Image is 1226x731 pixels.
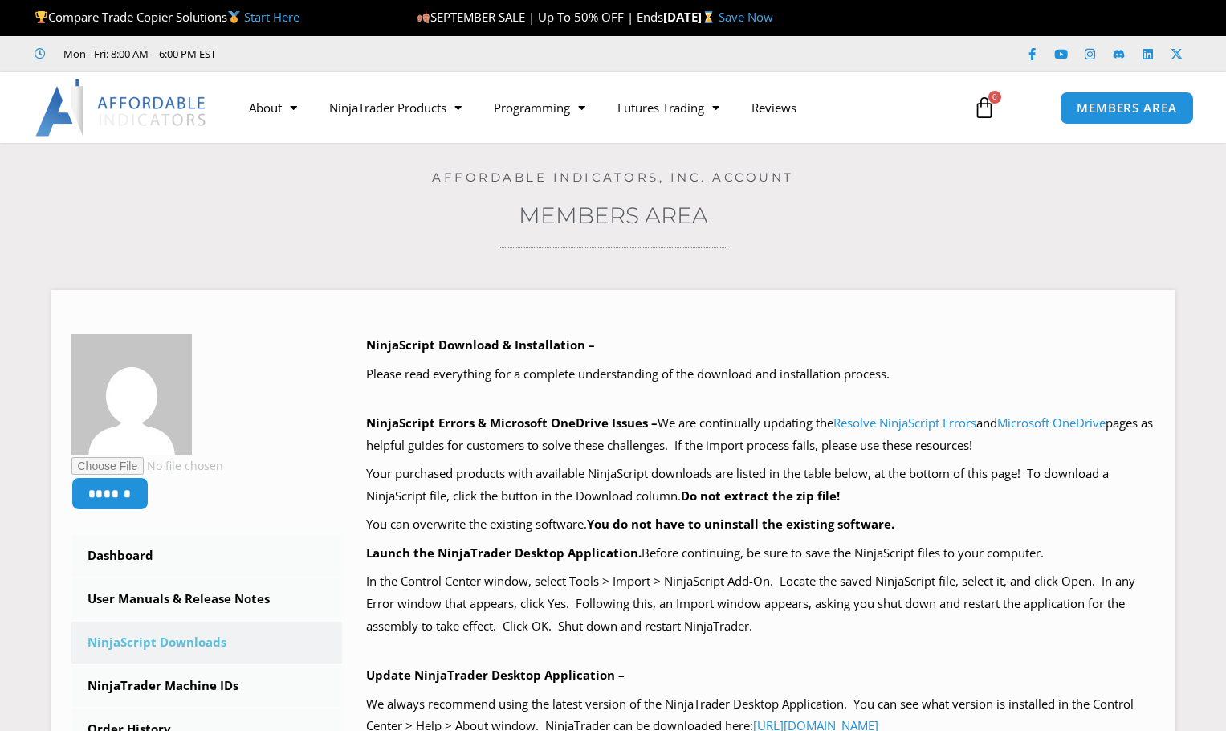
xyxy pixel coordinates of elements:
a: Resolve NinjaScript Errors [833,415,976,431]
b: You do not have to uninstall the existing software. [587,516,894,532]
a: NinjaScript Downloads [71,622,343,664]
p: Before continuing, be sure to save the NinjaScript files to your computer. [366,542,1155,565]
img: 4dbc1f6388f8b723111eb6ed0f39a24c33d6c48878821f668ecec99c67a673f9 [71,334,192,455]
a: NinjaTrader Products [313,89,478,126]
a: Microsoft OneDrive [997,415,1106,431]
a: Members Area [519,202,708,229]
a: Affordable Indicators, Inc. Account [432,169,794,185]
img: 🍂 [417,11,430,23]
nav: Menu [233,89,956,126]
img: LogoAI | Affordable Indicators – NinjaTrader [35,79,208,137]
b: NinjaScript Errors & Microsoft OneDrive Issues – [366,415,658,431]
span: Mon - Fri: 8:00 AM – 6:00 PM EST [59,44,216,63]
iframe: Customer reviews powered by Trustpilot [238,46,479,62]
a: Futures Trading [601,89,735,126]
a: Dashboard [71,535,343,577]
span: MEMBERS AREA [1077,102,1177,114]
b: NinjaScript Download & Installation – [366,337,595,353]
img: ⌛ [703,11,715,23]
p: We are continually updating the and pages as helpful guides for customers to solve these challeng... [366,412,1155,457]
p: In the Control Center window, select Tools > Import > NinjaScript Add-On. Locate the saved NinjaS... [366,570,1155,638]
img: 🥇 [228,11,240,23]
a: About [233,89,313,126]
p: Your purchased products with available NinjaScript downloads are listed in the table below, at th... [366,463,1155,508]
b: Update NinjaTrader Desktop Application – [366,667,625,683]
a: Reviews [735,89,813,126]
img: 🏆 [35,11,47,23]
a: NinjaTrader Machine IDs [71,665,343,707]
a: Programming [478,89,601,126]
a: Start Here [244,9,299,25]
p: Please read everything for a complete understanding of the download and installation process. [366,363,1155,386]
b: Launch the NinjaTrader Desktop Application. [366,545,642,561]
a: Save Now [719,9,773,25]
span: Compare Trade Copier Solutions [35,9,299,25]
b: Do not extract the zip file! [681,488,840,504]
p: You can overwrite the existing software. [366,513,1155,536]
span: 0 [988,91,1001,104]
a: User Manuals & Release Notes [71,578,343,620]
a: 0 [949,84,1020,131]
span: SEPTEMBER SALE | Up To 50% OFF | Ends [417,9,663,25]
strong: [DATE] [663,9,719,25]
a: MEMBERS AREA [1060,92,1194,125]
